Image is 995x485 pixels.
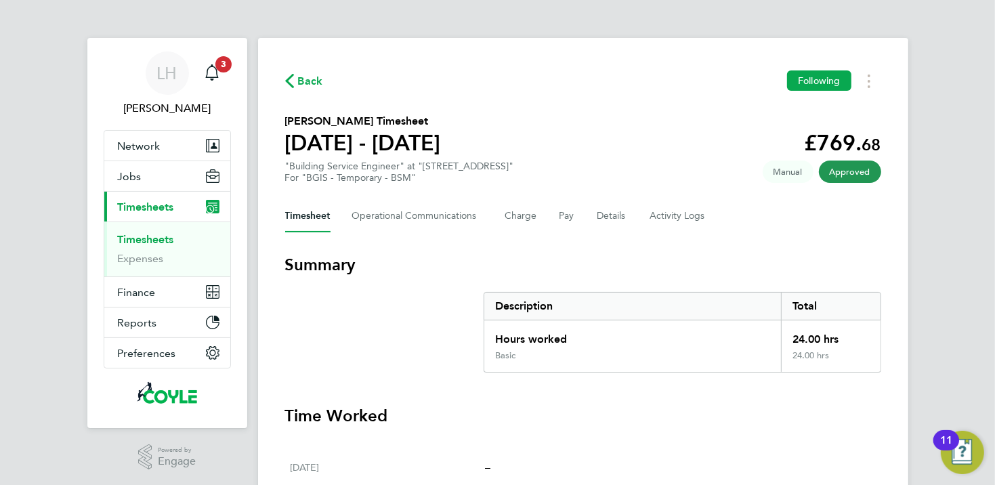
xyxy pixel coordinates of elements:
[650,200,707,232] button: Activity Logs
[862,135,881,154] span: 68
[104,192,230,222] button: Timesheets
[198,51,226,95] a: 3
[495,350,515,361] div: Basic
[298,73,323,89] span: Back
[505,200,538,232] button: Charge
[104,277,230,307] button: Finance
[104,161,230,191] button: Jobs
[781,293,880,320] div: Total
[285,254,881,276] h3: Summary
[484,293,782,320] div: Description
[285,161,514,184] div: "Building Service Engineer" at "[STREET_ADDRESS]"
[352,200,484,232] button: Operational Communications
[104,222,230,276] div: Timesheets
[798,75,840,87] span: Following
[137,382,197,404] img: coyles-logo-retina.png
[118,201,174,213] span: Timesheets
[285,129,441,156] h1: [DATE] - [DATE]
[118,170,142,183] span: Jobs
[104,308,230,337] button: Reports
[941,431,984,474] button: Open Resource Center, 11 new notifications
[285,72,323,89] button: Back
[285,113,441,129] h2: [PERSON_NAME] Timesheet
[857,70,881,91] button: Timesheets Menu
[484,320,782,350] div: Hours worked
[940,440,952,458] div: 11
[215,56,232,72] span: 3
[118,252,164,265] a: Expenses
[104,100,231,117] span: Liam Hargate
[104,51,231,117] a: LH[PERSON_NAME]
[559,200,576,232] button: Pay
[787,70,851,91] button: Following
[158,456,196,467] span: Engage
[157,64,177,82] span: LH
[118,347,176,360] span: Preferences
[285,172,514,184] div: For "BGIS - Temporary - BSM"
[485,461,490,473] span: –
[763,161,813,183] span: This timesheet was manually created.
[118,233,174,246] a: Timesheets
[158,444,196,456] span: Powered by
[805,130,881,156] app-decimal: £769.
[104,131,230,161] button: Network
[104,338,230,368] button: Preferences
[285,405,881,427] h3: Time Worked
[104,382,231,404] a: Go to home page
[118,140,161,152] span: Network
[819,161,881,183] span: This timesheet has been approved.
[285,200,331,232] button: Timesheet
[781,350,880,372] div: 24.00 hrs
[118,316,157,329] span: Reports
[484,292,881,373] div: Summary
[781,320,880,350] div: 24.00 hrs
[597,200,629,232] button: Details
[138,444,196,470] a: Powered byEngage
[87,38,247,428] nav: Main navigation
[291,459,486,476] div: [DATE]
[118,286,156,299] span: Finance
